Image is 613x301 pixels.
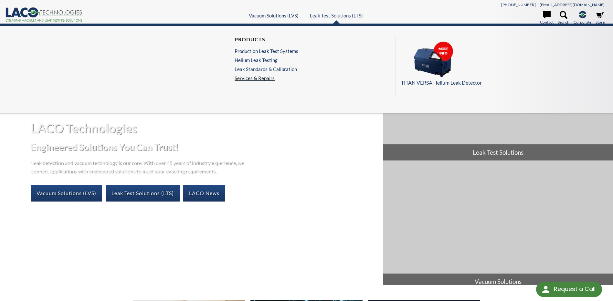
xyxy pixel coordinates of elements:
a: Search [558,11,569,25]
a: Vacuum Solutions (LVS) [31,185,102,201]
span: Corporate [574,19,591,25]
div: Request a Call [554,282,596,296]
a: Contact [540,11,554,25]
span: Leak Test Solutions [383,144,613,161]
a: Production Leak Test Systems [235,48,298,54]
h4: Products [235,36,298,43]
a: [PHONE_NUMBER] [501,2,536,7]
a: TITAN VERSA Helium Leak Detector [401,41,601,87]
a: Services & Repairs [235,75,301,81]
a: Helium Leak Testing [235,57,298,63]
a: Leak Test Solutions (LTS) [310,13,363,18]
a: Vacuum Solutions (LVS) [249,13,299,18]
h2: Engineered Solutions You Can Trust! [31,141,378,153]
h1: LACO Technologies [31,120,378,136]
a: Store [596,11,605,25]
div: Request a Call [536,282,602,297]
a: LACO News [183,185,225,201]
p: TITAN VERSA Helium Leak Detector [401,78,601,87]
span: Vacuum Solutions [383,274,613,290]
a: Leak Standards & Calibration [235,66,298,72]
p: Leak detection and vacuum technology is our core. With over 45 years of industry experience, we c... [31,158,247,175]
a: Leak Test Solutions (LTS) [106,185,180,201]
a: [EMAIL_ADDRESS][DOMAIN_NAME] [540,2,605,7]
img: Menu_Pods_TV.png [401,41,466,78]
img: round button [541,284,551,295]
a: Vacuum Solutions [383,161,613,290]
